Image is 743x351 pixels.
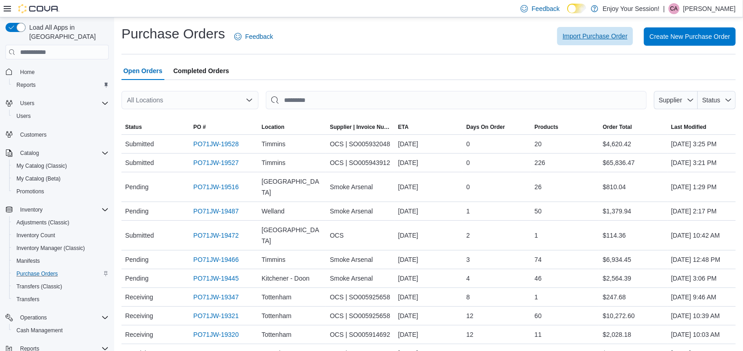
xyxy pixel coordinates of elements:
[16,98,38,109] button: Users
[395,178,463,196] div: [DATE]
[466,310,474,321] span: 12
[466,206,470,217] span: 1
[193,273,238,284] a: PO71JW-19445
[16,66,109,77] span: Home
[466,254,470,265] span: 3
[9,160,112,172] button: My Catalog (Classic)
[668,250,736,269] div: [DATE] 12:48 PM
[395,135,463,153] div: [DATE]
[567,13,568,14] span: Dark Mode
[231,27,277,46] a: Feedback
[262,329,291,340] span: Tottenham
[326,178,394,196] div: Smoke Arsenal
[193,157,238,168] a: PO71JW-19527
[702,96,721,104] span: Status
[668,325,736,344] div: [DATE] 10:03 AM
[13,160,71,171] a: My Catalog (Classic)
[2,311,112,324] button: Operations
[16,188,44,195] span: Promotions
[326,120,394,134] button: Supplier | Invoice Number
[16,219,69,226] span: Adjustments (Classic)
[326,154,394,172] div: OCS | SO005943912
[13,217,109,228] span: Adjustments (Classic)
[668,226,736,245] div: [DATE] 10:42 AM
[262,138,285,149] span: Timmins
[13,325,66,336] a: Cash Management
[326,202,394,220] div: Smoke Arsenal
[262,224,322,246] span: [GEOGRAPHIC_DATA]
[125,206,148,217] span: Pending
[16,296,39,303] span: Transfers
[535,273,542,284] span: 46
[599,178,667,196] div: $810.04
[535,157,545,168] span: 226
[16,98,109,109] span: Users
[563,32,627,41] span: Import Purchase Order
[266,91,647,109] input: This is a search bar. After typing your query, hit enter to filter the results lower in the page.
[599,307,667,325] div: $10,272.60
[663,3,665,14] p: |
[466,181,470,192] span: 0
[683,3,736,14] p: [PERSON_NAME]
[13,325,109,336] span: Cash Management
[125,230,154,241] span: Submitted
[125,157,154,168] span: Submitted
[398,123,409,131] span: ETA
[20,69,35,76] span: Home
[20,206,42,213] span: Inventory
[13,243,89,254] a: Inventory Manager (Classic)
[121,120,190,134] button: Status
[535,206,542,217] span: 50
[13,80,39,90] a: Reports
[466,292,470,303] span: 8
[395,307,463,325] div: [DATE]
[668,154,736,172] div: [DATE] 3:21 PM
[535,230,538,241] span: 1
[193,292,238,303] a: PO71JW-19347
[567,4,586,13] input: Dark Mode
[668,135,736,153] div: [DATE] 3:25 PM
[535,254,542,265] span: 74
[9,242,112,255] button: Inventory Manager (Classic)
[9,324,112,337] button: Cash Management
[16,81,36,89] span: Reports
[466,157,470,168] span: 0
[20,100,34,107] span: Users
[2,128,112,141] button: Customers
[2,65,112,78] button: Home
[16,129,50,140] a: Customers
[599,226,667,245] div: $114.36
[326,250,394,269] div: Smoke Arsenal
[125,254,148,265] span: Pending
[13,294,43,305] a: Transfers
[326,288,394,306] div: OCS | SO005925658
[16,67,38,78] a: Home
[125,310,153,321] span: Receiving
[535,123,559,131] span: Products
[9,110,112,122] button: Users
[698,91,736,109] button: Status
[326,135,394,153] div: OCS | SO005932048
[13,281,109,292] span: Transfers (Classic)
[174,62,229,80] span: Completed Orders
[18,4,59,13] img: Cova
[16,312,51,323] button: Operations
[395,288,463,306] div: [DATE]
[20,131,47,138] span: Customers
[13,230,109,241] span: Inventory Count
[13,173,64,184] a: My Catalog (Beta)
[603,3,660,14] p: Enjoy Your Session!
[193,123,206,131] span: PO #
[121,25,225,43] h1: Purchase Orders
[13,186,109,197] span: Promotions
[262,310,291,321] span: Tottenham
[2,147,112,160] button: Catalog
[125,123,142,131] span: Status
[557,27,633,45] button: Import Purchase Order
[262,123,285,131] div: Location
[13,111,109,122] span: Users
[262,206,285,217] span: Welland
[123,62,163,80] span: Open Orders
[535,292,538,303] span: 1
